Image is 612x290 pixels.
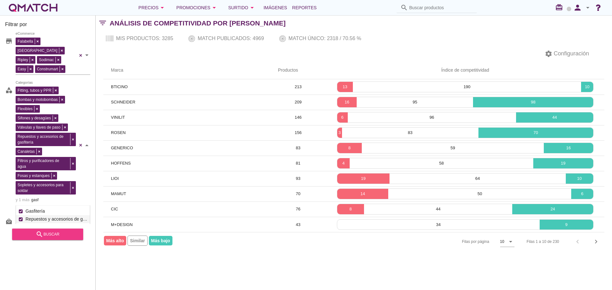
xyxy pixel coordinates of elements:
[350,160,533,166] p: 58
[400,4,408,11] i: search
[77,36,84,74] div: Clear all
[5,86,13,94] i: category
[398,232,514,251] div: Filas por página
[581,84,593,90] p: 10
[171,1,223,14] button: Promociones
[37,57,55,63] span: Sodimac
[409,3,473,13] input: Buscar productos
[270,61,326,79] th: Productos: Not sorted.
[552,49,589,58] span: Configuración
[111,84,128,89] span: BTICINO
[16,88,53,93] span: Fitting, tubos y PPR
[228,4,256,11] div: Surtido
[24,215,88,223] label: Repuestos y accesorios de gasfitería
[24,207,88,215] label: Gasfitería
[571,3,584,12] i: person
[17,230,78,238] div: buscar
[337,206,364,212] p: 8
[362,145,544,151] p: 59
[261,1,290,14] a: Imágenes
[540,222,593,228] p: 9
[16,173,51,179] span: Fosas y estanques
[270,79,326,95] td: 213
[571,191,593,197] p: 6
[337,130,342,136] p: 3
[133,1,171,14] button: Precios
[292,4,317,11] span: Reportes
[127,236,148,246] span: Similar
[388,191,571,197] p: 50
[16,57,30,63] span: Ripley
[555,4,565,11] i: redeem
[507,238,514,245] i: arrow_drop_down
[16,149,36,154] span: Canaletas
[16,106,34,112] span: Flexibles
[158,4,166,11] i: arrow_drop_down
[16,97,59,103] span: Bombas y motobombas
[270,217,326,232] td: 43
[270,156,326,171] td: 81
[290,1,319,14] a: Reportes
[512,206,593,212] p: 24
[337,99,357,105] p: 16
[545,50,552,58] i: settings
[270,110,326,125] td: 146
[111,130,126,135] span: ROSEN
[592,238,600,245] i: chevron_right
[270,125,326,140] td: 156
[16,48,59,53] span: [GEOGRAPHIC_DATA]
[342,130,478,136] p: 83
[353,84,581,90] p: 190
[337,191,389,197] p: 14
[111,222,133,227] span: M+DESIGN
[111,115,125,120] span: VINILIT
[8,1,59,14] div: white-qmatch-logo
[270,140,326,156] td: 83
[111,176,119,181] span: LIOI
[149,236,172,245] span: Más bajo
[364,206,512,212] p: 44
[223,1,261,14] button: Surtido
[348,114,516,121] p: 96
[337,160,350,166] p: 4
[337,84,353,90] p: 13
[337,114,348,121] p: 6
[103,61,270,79] th: Marca: Not sorted.
[270,202,326,217] td: 76
[12,229,83,240] button: buscar
[248,4,256,11] i: arrow_drop_down
[337,145,362,151] p: 8
[138,4,166,11] div: Precios
[544,145,593,151] p: 16
[111,161,131,166] span: HOFFENS
[5,37,13,45] i: store
[390,175,566,182] p: 64
[16,134,70,145] span: Repuestos y accesorios de gasfitería
[110,18,286,28] h2: Análisis de competitividad por [PERSON_NAME]
[337,175,390,182] p: 19
[478,130,593,136] p: 70
[270,95,326,110] td: 209
[77,85,84,205] div: Clear all
[210,4,218,11] i: arrow_drop_down
[111,191,126,196] span: MAMUT
[16,115,53,121] span: Sifones y desagües
[566,175,593,182] p: 10
[270,171,326,186] td: 93
[16,124,62,130] span: Válvulas y llaves de paso
[540,48,594,60] button: Configuración
[35,66,60,72] span: Construmart
[176,4,218,11] div: Promociones
[16,66,28,72] span: Easy
[16,158,70,169] span: Filtros y purificadores de agua
[270,186,326,202] td: 70
[104,236,126,245] span: Más alto
[326,61,604,79] th: Índice de competitividad: Not sorted.
[16,182,70,194] span: Sopletes y accesorios para soldar
[5,21,90,31] h3: Filtrar por
[111,207,118,211] span: CIC
[516,114,593,121] p: 44
[527,239,559,244] div: Filas 1 a 10 de 230
[5,218,13,226] i: local_mall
